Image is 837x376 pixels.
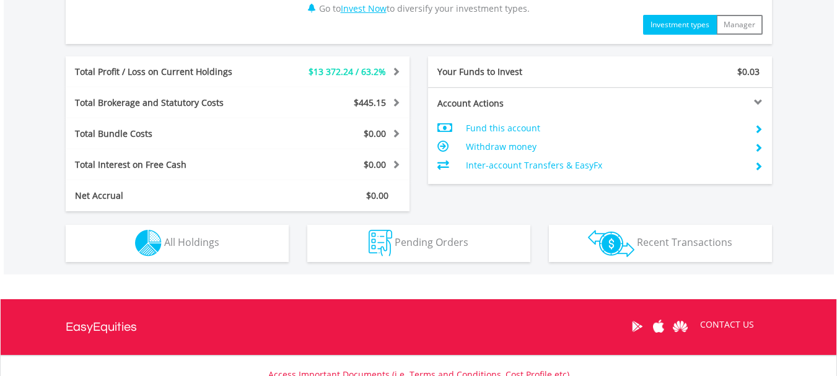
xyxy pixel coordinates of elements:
[466,156,744,175] td: Inter-account Transfers & EasyFx
[395,235,468,249] span: Pending Orders
[466,119,744,138] td: Fund this account
[309,66,386,77] span: $13 372.24 / 63.2%
[364,128,386,139] span: $0.00
[466,138,744,156] td: Withdraw money
[626,307,648,346] a: Google Play
[66,190,266,202] div: Net Accrual
[737,66,760,77] span: $0.03
[643,15,717,35] button: Investment types
[691,307,763,342] a: CONTACT US
[670,307,691,346] a: Huawei
[549,225,772,262] button: Recent Transactions
[135,230,162,256] img: holdings-wht.png
[588,230,634,257] img: transactions-zar-wht.png
[369,230,392,256] img: pending_instructions-wht.png
[637,235,732,249] span: Recent Transactions
[354,97,386,108] span: $445.15
[307,225,530,262] button: Pending Orders
[428,97,600,110] div: Account Actions
[66,159,266,171] div: Total Interest on Free Cash
[364,159,386,170] span: $0.00
[716,15,763,35] button: Manager
[366,190,388,201] span: $0.00
[66,66,266,78] div: Total Profit / Loss on Current Holdings
[428,66,600,78] div: Your Funds to Invest
[648,307,670,346] a: Apple
[164,235,219,249] span: All Holdings
[341,2,387,14] a: Invest Now
[66,299,137,355] a: EasyEquities
[66,128,266,140] div: Total Bundle Costs
[66,225,289,262] button: All Holdings
[66,97,266,109] div: Total Brokerage and Statutory Costs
